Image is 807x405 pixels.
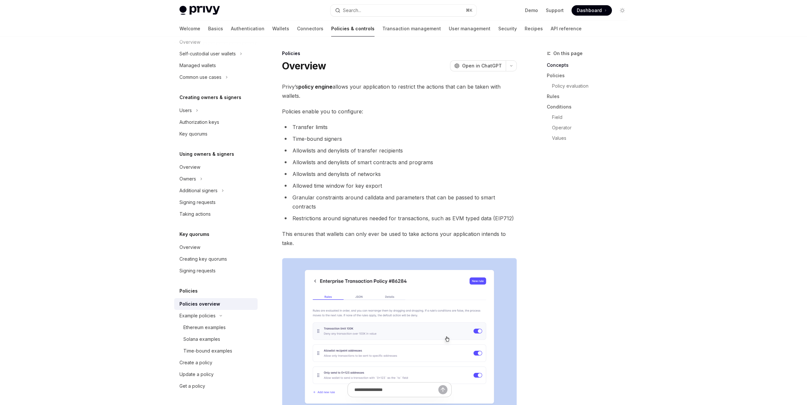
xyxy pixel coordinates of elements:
[282,82,517,100] span: Privy’s allows your application to restrict the actions that can be taken with wallets.
[174,333,258,345] a: Solana examples
[553,50,583,57] span: On this page
[174,322,258,333] a: Ethereum examples
[297,21,323,36] a: Connectors
[174,241,258,253] a: Overview
[179,118,219,126] div: Authorization keys
[547,112,633,123] a: Field
[231,21,264,36] a: Authentication
[179,312,216,320] div: Example policies
[174,369,258,380] a: Update a policy
[174,298,258,310] a: Policies overview
[282,229,517,248] span: This ensures that wallets can only ever be used to take actions your application intends to take.
[174,128,258,140] a: Key quorums
[179,230,209,238] h5: Key quorums
[179,62,216,69] div: Managed wallets
[282,107,517,116] span: Policies enable you to configure:
[547,60,633,70] a: Concepts
[343,7,361,14] div: Search...
[174,357,258,369] a: Create a policy
[174,196,258,208] a: Signing requests
[577,7,602,14] span: Dashboard
[174,208,258,220] a: Taking actions
[174,105,258,116] button: Toggle Users section
[179,255,227,263] div: Creating key quorums
[282,134,517,143] li: Time-bound signers
[174,173,258,185] button: Toggle Owners section
[179,300,220,308] div: Policies overview
[547,70,633,81] a: Policies
[179,370,214,378] div: Update a policy
[331,21,375,36] a: Policies & controls
[547,91,633,102] a: Rules
[179,359,212,367] div: Create a policy
[382,21,441,36] a: Transaction management
[282,193,517,211] li: Granular constraints around calldata and parameters that can be passed to smart contracts
[572,5,612,16] a: Dashboard
[547,133,633,143] a: Values
[174,310,258,322] button: Toggle Example policies section
[179,175,196,183] div: Owners
[179,107,192,114] div: Users
[179,21,200,36] a: Welcome
[174,116,258,128] a: Authorization keys
[547,81,633,91] a: Policy evaluation
[282,169,517,179] li: Allowlists and denylists of networks
[179,198,216,206] div: Signing requests
[331,5,476,16] button: Open search
[525,7,538,14] a: Demo
[179,287,198,295] h5: Policies
[354,383,438,397] input: Ask a question...
[525,21,543,36] a: Recipes
[551,21,582,36] a: API reference
[174,161,258,173] a: Overview
[174,60,258,71] a: Managed wallets
[183,324,226,331] div: Ethereum examples
[179,243,200,251] div: Overview
[179,187,218,195] div: Additional signers
[282,60,326,72] h1: Overview
[438,385,447,394] button: Send message
[179,163,200,171] div: Overview
[174,265,258,277] a: Signing requests
[449,21,490,36] a: User management
[462,63,502,69] span: Open in ChatGPT
[179,130,207,138] div: Key quorums
[282,146,517,155] li: Allowlists and denylists of transfer recipients
[282,50,517,57] div: Policies
[298,83,333,90] strong: policy engine
[282,181,517,190] li: Allowed time window for key export
[174,380,258,392] a: Get a policy
[547,123,633,133] a: Operator
[183,335,220,343] div: Solana examples
[547,102,633,112] a: Conditions
[282,214,517,223] li: Restrictions around signatures needed for transactions, such as EVM typed data (EIP712)
[450,60,506,71] button: Open in ChatGPT
[179,6,220,15] img: light logo
[179,50,236,58] div: Self-custodial user wallets
[466,8,473,13] span: ⌘ K
[179,267,216,275] div: Signing requests
[282,158,517,167] li: Allowlists and denylists of smart contracts and programs
[174,253,258,265] a: Creating key quorums
[179,94,241,101] h5: Creating owners & signers
[282,123,517,132] li: Transfer limits
[183,347,232,355] div: Time-bound examples
[498,21,517,36] a: Security
[617,5,628,16] button: Toggle dark mode
[179,382,205,390] div: Get a policy
[546,7,564,14] a: Support
[179,210,211,218] div: Taking actions
[272,21,289,36] a: Wallets
[179,73,221,81] div: Common use cases
[174,185,258,196] button: Toggle Additional signers section
[174,48,258,60] button: Toggle Self-custodial user wallets section
[179,150,234,158] h5: Using owners & signers
[208,21,223,36] a: Basics
[174,71,258,83] button: Toggle Common use cases section
[174,345,258,357] a: Time-bound examples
